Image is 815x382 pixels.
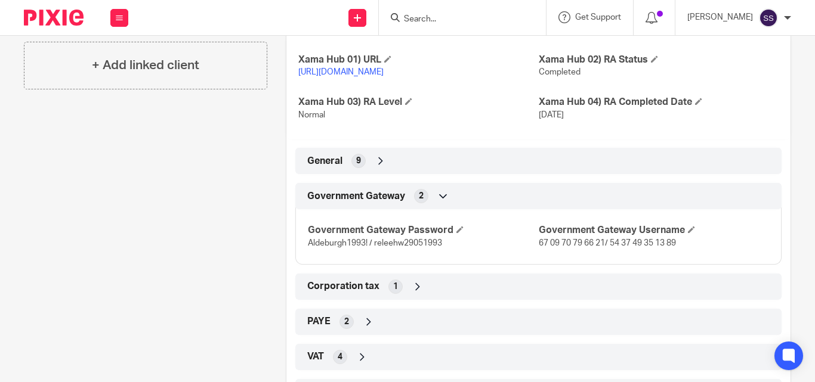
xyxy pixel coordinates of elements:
span: Government Gateway [307,190,405,203]
input: Search [403,14,510,25]
h4: Xama Hub 02) RA Status [539,54,779,66]
span: 4 [338,351,342,363]
span: 2 [344,316,349,328]
span: VAT [307,350,324,363]
h4: Government Gateway Password [308,224,538,237]
h4: Xama Hub 01) URL [298,54,538,66]
span: PAYE [307,315,331,328]
span: 9 [356,155,361,167]
h4: Xama Hub 04) RA Completed Date [539,96,779,108]
span: Corporation tax [307,280,379,293]
img: svg%3E [759,8,778,27]
span: 67 09 70 79 66 21/ 54 37 49 35 13 89 [539,239,676,247]
h4: + Add linked client [92,56,199,74]
h4: Xama Hub 03) RA Level [298,96,538,108]
span: Get Support [575,13,621,21]
span: 2 [419,190,424,202]
a: [URL][DOMAIN_NAME] [298,68,384,76]
p: [PERSON_NAME] [687,11,753,23]
span: General [307,155,342,167]
span: [DATE] [539,111,564,119]
h4: Government Gateway Username [539,224,769,237]
img: Pixie [24,10,84,26]
span: Aldeburgh1993! / releehw29051993 [308,239,442,247]
span: Normal [298,111,325,119]
span: Completed [539,68,581,76]
span: 1 [393,281,398,293]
